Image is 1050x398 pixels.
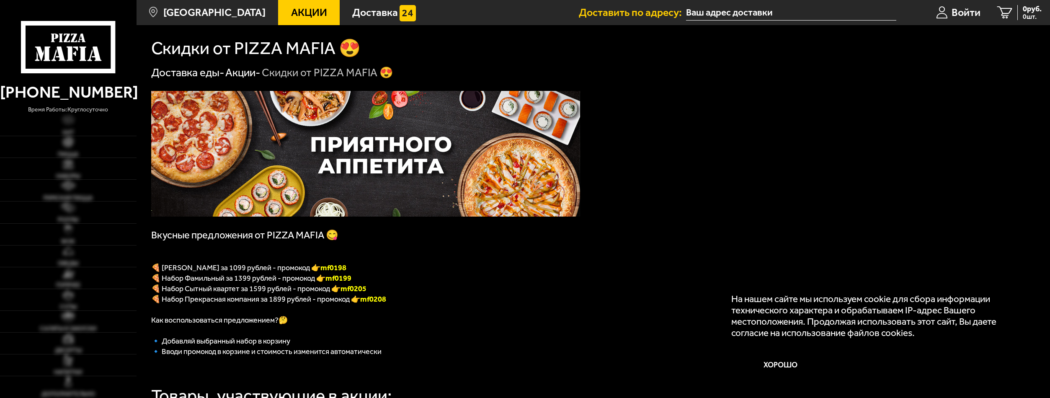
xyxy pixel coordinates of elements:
span: Акции [291,7,327,18]
span: 🍕 Набор Прекрасная компания за 1899 рублей - промокод 👉 [151,295,360,304]
span: Десерты [55,348,82,354]
span: 0 руб. [1023,5,1042,13]
span: Римская пицца [44,195,93,201]
a: Акции- [225,66,260,79]
img: 1024x1024 [151,91,580,217]
button: Хорошо [731,349,830,382]
span: Горячее [56,282,80,288]
span: 🍕 Набор Фамильный за 1399 рублей - промокод 👉 [151,274,351,283]
span: Супы [60,304,77,310]
span: Хит [62,130,74,136]
span: Доставка [352,7,398,18]
span: WOK [61,239,75,245]
span: Как воспользоваться предложением?🤔 [151,315,288,325]
span: Вкусные предложения от PIZZA MAFIA 😋 [151,229,338,241]
span: Войти [952,7,980,18]
span: 🍕 [PERSON_NAME] за 1099 рублей - промокод 👉 [151,263,346,272]
div: Скидки от PIZZA MAFIA 😍 [262,66,393,80]
a: Доставка еды- [151,66,224,79]
p: На нашем сайте мы используем cookie для сбора информации технического характера и обрабатываем IP... [731,293,1019,339]
span: 0 шт. [1023,13,1042,20]
span: Доставить по адресу: [579,7,686,18]
span: 🍕 Набор Сытный квартет за 1599 рублей - промокод 👉 [151,284,366,293]
span: Напитки [54,370,82,375]
span: 🔹 Добавляй выбранный набор в корзину [151,336,290,346]
img: 15daf4d41897b9f0e9f617042186c801.svg [400,5,416,21]
span: Пицца [58,152,78,158]
span: 🔹 Вводи промокод в корзине и стоимость изменится автоматически [151,347,382,356]
font: mf0198 [320,263,346,272]
span: Дополнительно [41,391,95,397]
span: Салаты и закуски [40,326,96,332]
span: Наборы [56,173,80,179]
input: Ваш адрес доставки [686,5,896,21]
h1: Скидки от PIZZA MAFIA 😍 [151,40,361,57]
span: mf0208 [360,295,386,304]
span: Роллы [58,217,78,223]
span: Обеды [58,261,78,266]
b: mf0199 [325,274,351,283]
b: mf0205 [341,284,366,293]
span: [GEOGRAPHIC_DATA] [163,7,266,18]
